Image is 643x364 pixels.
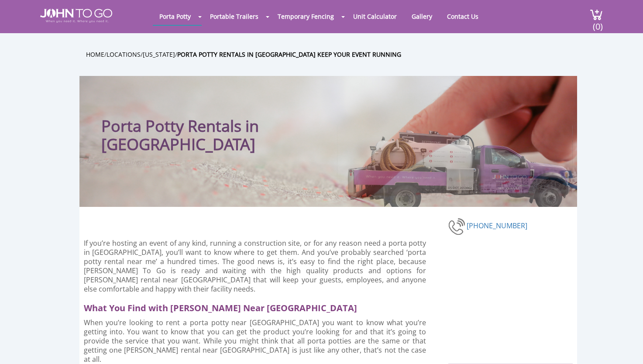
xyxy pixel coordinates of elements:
[337,126,573,207] img: Truck
[590,9,603,21] img: cart a
[608,329,643,364] button: Live Chat
[143,50,175,58] a: [US_STATE]
[405,8,439,25] a: Gallery
[86,50,104,58] a: Home
[84,298,434,314] h2: What You Find with [PERSON_NAME] Near [GEOGRAPHIC_DATA]
[592,14,603,32] span: (0)
[40,9,112,23] img: JOHN to go
[203,8,265,25] a: Portable Trailers
[467,220,527,230] a: [PHONE_NUMBER]
[448,217,467,236] img: phone-number
[440,8,485,25] a: Contact Us
[153,8,197,25] a: Porta Potty
[101,93,383,154] h1: Porta Potty Rentals in [GEOGRAPHIC_DATA]
[177,50,401,58] a: Porta Potty Rentals in [GEOGRAPHIC_DATA] Keep Your Event Running
[107,50,141,58] a: Locations
[347,8,403,25] a: Unit Calculator
[84,239,426,294] p: If you’re hosting an event of any kind, running a construction site, or for any reason need a por...
[86,49,584,59] ul: / / /
[271,8,340,25] a: Temporary Fencing
[84,318,426,364] p: When you’re looking to rent a porta potty near [GEOGRAPHIC_DATA] you want to know what you’re get...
